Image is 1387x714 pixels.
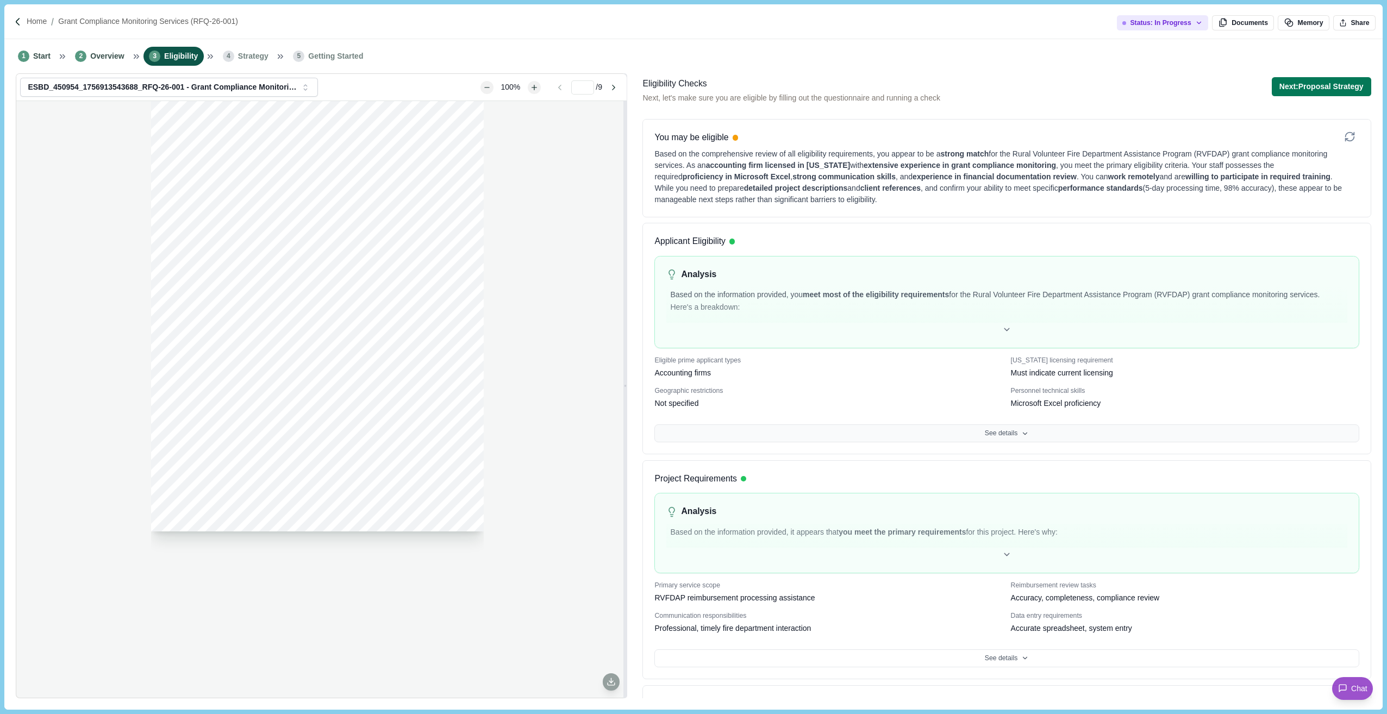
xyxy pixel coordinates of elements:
span: Who We Are / Service Objective [215,331,304,337]
div: Based on the information provided, it appears that for this project. Here's why: [670,526,1343,538]
div: Professional, timely fire department interaction [654,623,811,634]
div: Geographic restrictions [654,386,1003,396]
span: Page 1 of 9 [304,506,332,512]
div: Communication responsibilities [654,611,1003,621]
span: Start [33,51,51,62]
div: Accuracy, completeness, compliance review [1011,592,1160,604]
span: 1 [18,51,29,62]
div: ESBD_450954_1756913543688_RFQ-26-001 - Grant Compliance Monitoring Services (2).pdf [28,83,297,92]
span: Strategy [238,51,268,62]
span: OPENING DATE: [DATE] 2:00 P.M. [251,193,355,200]
span: 2 [75,51,86,62]
button: Go to previous page [550,81,569,94]
span: Successfully qualified Firms will, under TFS coordination, work with key personnel to [200,301,427,308]
a: Grant Compliance Monitoring Services (RFQ-26-001) [58,16,238,27]
span: Forest Service “TFS” is requesting statements of qualifications from accounting firms [200,256,424,262]
div: [US_STATE] licensing requirement [1011,356,1359,366]
span: This Request for Qualifications “RFQ” provides information on the request, the [200,218,408,225]
span: Eligibility [164,51,198,62]
span: extensive experience in grant compliance monitoring [864,161,1056,170]
button: Go to next page [604,81,623,94]
span: Rural Volunteer Fire Department Assistance Program “RVFDAP”. TFS may create a [200,271,423,278]
span: proficiency in Microsoft Excel [683,172,790,181]
span: category grant program that supports approximately 1,474 volunteer fire departments [200,354,422,360]
div: Eligibility Checks [642,77,940,91]
span: minimum scope of services required, and information to aid in preparing a response to [200,226,425,233]
span: performance standards [1058,184,1143,192]
button: Zoom in [528,81,541,94]
span: 1.0 [200,331,208,337]
div: Based on the information provided, you for the Rural Volunteer Fire Department Assistance Program... [670,289,1343,314]
span: protective gear, fire trucks, and other needs critical to sustaining rural fire protection in [200,368,427,375]
button: ESBD_450954_1756913543688_RFQ-26-001 - Grant Compliance Monitoring Services (2).pdf [20,78,318,97]
span: strong match [941,149,989,158]
span: this RFQ. [200,234,226,240]
img: Forward slash icon [13,17,23,27]
span: across the state. The program provides pass-through funding for equipment, training, [200,361,421,368]
span: is seeking to assess the potential value of contracting with a qualified vendor to augment [200,399,431,405]
h2: Analysis [681,268,716,281]
h3: Applicant Eligibility [654,235,725,248]
span: pool of vendors to provide these services for TFS. Accounting Firms are invited to [200,279,415,285]
h2: Analysis [681,505,716,518]
span: Overview [90,51,124,62]
span: accounting firm licensed in [US_STATE] [706,161,851,170]
span: Chat [1351,683,1367,694]
button: Zoom out [480,81,493,94]
span: Services. [200,316,224,323]
div: Personnel technical skills [1011,386,1359,396]
span: 4 [223,51,234,62]
span: perform the contracted services/duties requested below under section 2.0, Scope of [200,309,416,315]
h3: Project Requirements [654,472,736,486]
span: under the RVFDAP. These personnel must be able to perform financial and [200,443,397,450]
span: willing to participate in required training [1185,172,1330,181]
span: [US_STATE]. [200,376,238,383]
h3: Other Critical Requirements [654,697,760,711]
button: See details [654,424,1359,443]
span: Getting Started [308,51,363,62]
div: grid [151,101,492,697]
span: In response to increased legislative appropriations and rising reimbursement volume, TFS [200,391,434,398]
img: Forward slash icon [47,17,58,27]
button: Next:Proposal Strategy [1272,77,1371,96]
span: exceeded. [200,414,226,420]
span: client references [860,184,921,192]
div: Accurate spreadsheet, system entry [1011,623,1132,634]
div: Microsoft Excel proficiency [1011,398,1101,409]
div: Data entry requirements [1011,611,1359,621]
span: / 9 [596,82,602,93]
button: See details [654,649,1359,668]
span: 3 [149,51,160,62]
span: GRANT COMPLIANCE MONITORING SERVICES [242,180,393,187]
span: submit written qualifications for possible selection consideration. [200,286,371,293]
div: Primary service scope [654,581,1003,591]
span: The purpose of this RFQ is to identify a qualified Firm that can provide trained personnel [200,429,433,435]
span: The [US_STATE] A&M Forest Service “TFS” administers the RVFDAP, a complex, multi- [200,346,440,353]
a: Home [27,16,47,27]
span: meet most of the eligibility requirements [803,290,949,299]
div: Reimbursement review tasks [1011,581,1359,591]
span: 5 [293,51,304,62]
span: Request For Qualifications [280,158,355,164]
div: Eligible prime applicant types [654,356,1003,366]
span: you meet the primary requirements [839,528,966,536]
span: submission for payment. [200,466,264,473]
span: [US_STATE] A&M FOREST SERVICE [260,141,391,149]
div: Must indicate current licensing [1011,367,1113,379]
span: experience in financial documentation review [913,172,1077,181]
span: departments, and ensure all reimbursement packages meet TFS requirements before [200,459,418,465]
span: RFQ-26-001 [301,167,335,174]
div: You may be eligible [654,131,728,145]
div: 100% [495,82,526,93]
span: existing staff capacity. This contract would be used only if internal capabilities are [200,406,415,412]
button: Chat [1332,677,1373,700]
span: to assist TFS with processing reimbursement requests submitted by fire departments [200,436,420,443]
span: Next, let's make sure you are eligible by filling out the questionnaire and running a check [642,92,940,104]
span: strong communication skills [792,172,896,181]
span: detailed project descriptions [744,184,848,192]
span: “Firm(s)” who are qualified to conduct grant compliance monitoring services for the [200,264,420,270]
span: administrative review of reimbursement documents, communicate directly with fire [200,451,418,458]
span: work remotely [1108,172,1160,181]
